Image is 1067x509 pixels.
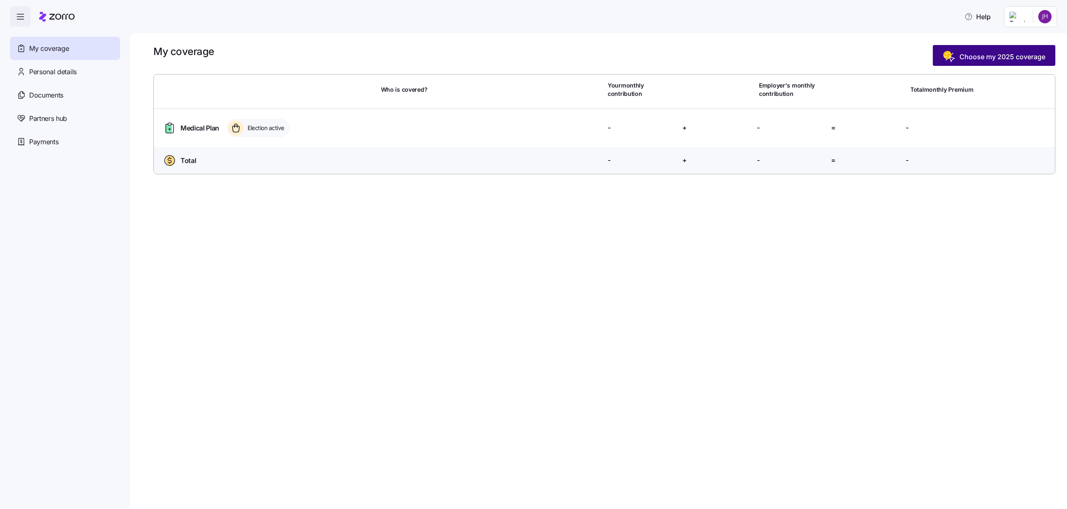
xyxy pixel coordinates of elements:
span: Total monthly Premium [910,85,973,94]
span: Choose my 2025 coverage [959,52,1045,62]
img: Employer logo [1009,12,1026,22]
span: Payments [29,137,58,147]
span: Election active [245,124,284,132]
a: My coverage [10,37,120,60]
span: - [906,155,909,165]
span: - [757,123,760,133]
span: Medical Plan [180,123,219,133]
span: - [608,155,611,165]
button: Choose my 2025 coverage [933,45,1055,66]
a: Documents [10,83,120,107]
a: Payments [10,130,120,153]
span: Help [964,12,991,22]
span: My coverage [29,43,69,54]
span: = [831,155,836,165]
span: Partners hub [29,113,67,124]
span: Personal details [29,67,77,77]
span: - [608,123,611,133]
span: Your monthly contribution [608,81,677,98]
span: Total [180,155,196,166]
a: Partners hub [10,107,120,130]
span: = [831,123,836,133]
img: 40e782e1407810a9b727e850b5fe4b62 [1038,10,1052,23]
span: - [906,123,909,133]
span: - [757,155,760,165]
span: Employer's monthly contribution [759,81,828,98]
a: Personal details [10,60,120,83]
span: Documents [29,90,63,100]
span: + [682,123,687,133]
span: + [682,155,687,165]
h1: My coverage [153,45,214,58]
span: Who is covered? [381,85,428,94]
button: Help [958,8,997,25]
